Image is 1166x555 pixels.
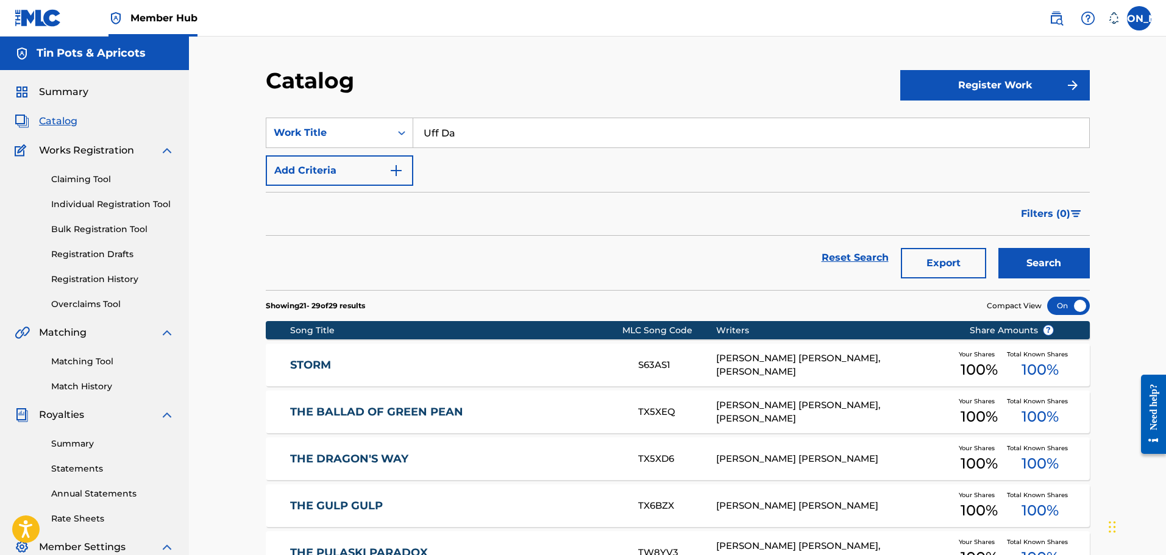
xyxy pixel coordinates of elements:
img: 9d2ae6d4665cec9f34b9.svg [389,163,403,178]
span: Total Known Shares [1007,537,1073,546]
div: Drag [1109,509,1116,545]
form: Search Form [266,118,1090,290]
img: help [1081,11,1095,26]
div: TX5XEQ [638,405,716,419]
a: THE DRAGON'S WAY [290,452,622,466]
span: Your Shares [959,397,1000,406]
span: Matching [39,325,87,340]
h2: Catalog [266,67,360,94]
div: [PERSON_NAME] [PERSON_NAME] [716,499,951,513]
div: TX5XD6 [638,452,716,466]
a: CatalogCatalog [15,114,77,129]
img: search [1049,11,1064,26]
a: Summary [51,437,174,450]
span: ? [1043,325,1053,335]
a: Statements [51,462,174,475]
span: 100 % [961,453,998,475]
span: Filters ( 0 ) [1021,207,1070,221]
button: Filters (0) [1014,199,1090,229]
img: Works Registration [15,143,30,158]
a: STORM [290,358,622,372]
span: Your Shares [959,444,1000,453]
img: Catalog [15,114,29,129]
img: Member Settings [15,540,29,554]
span: Catalog [39,114,77,129]
span: Member Settings [39,540,126,554]
span: Total Known Shares [1007,350,1073,359]
div: Help [1076,6,1100,30]
img: expand [160,540,174,554]
span: Total Known Shares [1007,444,1073,453]
a: Claiming Tool [51,173,174,186]
span: Royalties [39,408,84,422]
span: 100 % [961,406,998,428]
div: Writers [716,324,951,337]
iframe: Resource Center [1132,365,1166,463]
img: f7272a7cc735f4ea7f67.svg [1065,78,1080,93]
button: Search [998,248,1090,278]
p: Showing 21 - 29 of 29 results [266,300,365,311]
a: Rate Sheets [51,512,174,525]
div: [PERSON_NAME] [PERSON_NAME] [716,452,951,466]
div: MLC Song Code [622,324,716,337]
a: Registration History [51,273,174,286]
span: 100 % [1022,453,1059,475]
img: filter [1071,210,1081,217]
div: [PERSON_NAME] [PERSON_NAME], [PERSON_NAME] [716,398,951,426]
span: 100 % [961,500,998,521]
span: Summary [39,85,88,99]
span: 100 % [1022,359,1059,381]
span: Member Hub [130,11,197,25]
span: 100 % [961,359,998,381]
h5: Tin Pots & Apricots [37,46,146,60]
a: THE GULP GULP [290,499,622,513]
img: expand [160,143,174,158]
img: expand [160,408,174,422]
img: Accounts [15,46,29,61]
a: Match History [51,380,174,393]
a: Matching Tool [51,355,174,368]
a: SummarySummary [15,85,88,99]
a: Registration Drafts [51,248,174,261]
img: Summary [15,85,29,99]
img: Matching [15,325,30,340]
div: User Menu [1127,6,1151,30]
span: 100 % [1022,500,1059,521]
span: Your Shares [959,537,1000,546]
span: 100 % [1022,406,1059,428]
div: Song Title [290,324,622,337]
a: THE BALLAD OF GREEN PEAN [290,405,622,419]
a: Overclaims Tool [51,298,174,311]
img: expand [160,325,174,340]
span: Your Shares [959,350,1000,359]
div: [PERSON_NAME] [PERSON_NAME], [PERSON_NAME] [716,352,951,379]
span: Share Amounts [970,324,1054,337]
span: Total Known Shares [1007,490,1073,500]
a: Individual Registration Tool [51,198,174,211]
button: Register Work [900,70,1090,101]
span: Total Known Shares [1007,397,1073,406]
div: TX6BZX [638,499,716,513]
a: Bulk Registration Tool [51,223,174,236]
button: Add Criteria [266,155,413,186]
div: Work Title [274,125,383,140]
a: Annual Statements [51,487,174,500]
img: MLC Logo [15,9,62,27]
iframe: Chat Widget [1105,497,1166,555]
button: Export [901,248,986,278]
a: Public Search [1044,6,1068,30]
div: S63AS1 [638,358,716,372]
a: Reset Search [816,244,895,271]
span: Compact View [987,300,1042,311]
img: Top Rightsholder [108,11,123,26]
span: Works Registration [39,143,134,158]
img: Royalties [15,408,29,422]
span: Your Shares [959,490,1000,500]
